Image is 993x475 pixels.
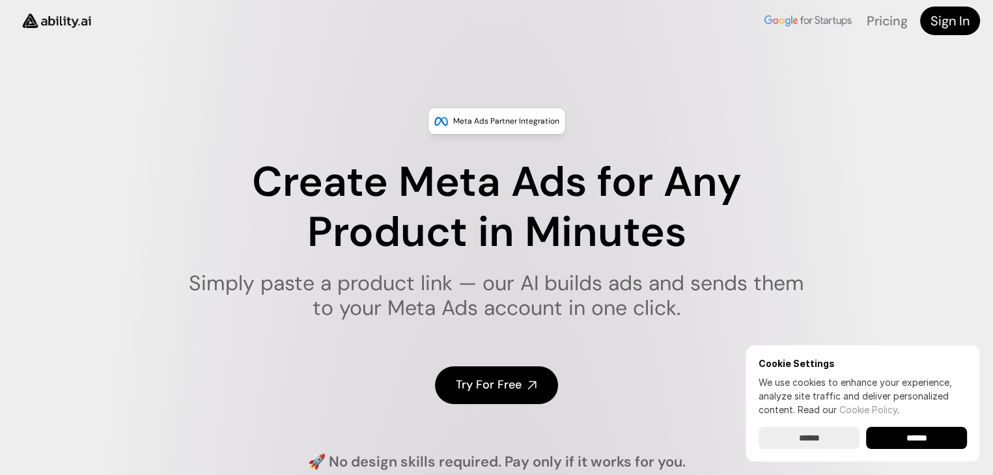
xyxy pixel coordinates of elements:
[435,366,558,403] a: Try For Free
[180,157,813,258] h1: Create Meta Ads for Any Product in Minutes
[456,377,522,393] h4: Try For Free
[759,375,967,416] p: We use cookies to enhance your experience, analyze site traffic and deliver personalized content.
[453,115,559,128] p: Meta Ads Partner Integration
[930,12,970,30] h4: Sign In
[920,7,980,35] a: Sign In
[308,452,686,472] h4: 🚀 No design skills required. Pay only if it works for you.
[180,271,813,321] h1: Simply paste a product link — our AI builds ads and sends them to your Meta Ads account in one cl...
[867,12,907,29] a: Pricing
[839,404,897,415] a: Cookie Policy
[759,358,967,369] h6: Cookie Settings
[798,404,899,415] span: Read our .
